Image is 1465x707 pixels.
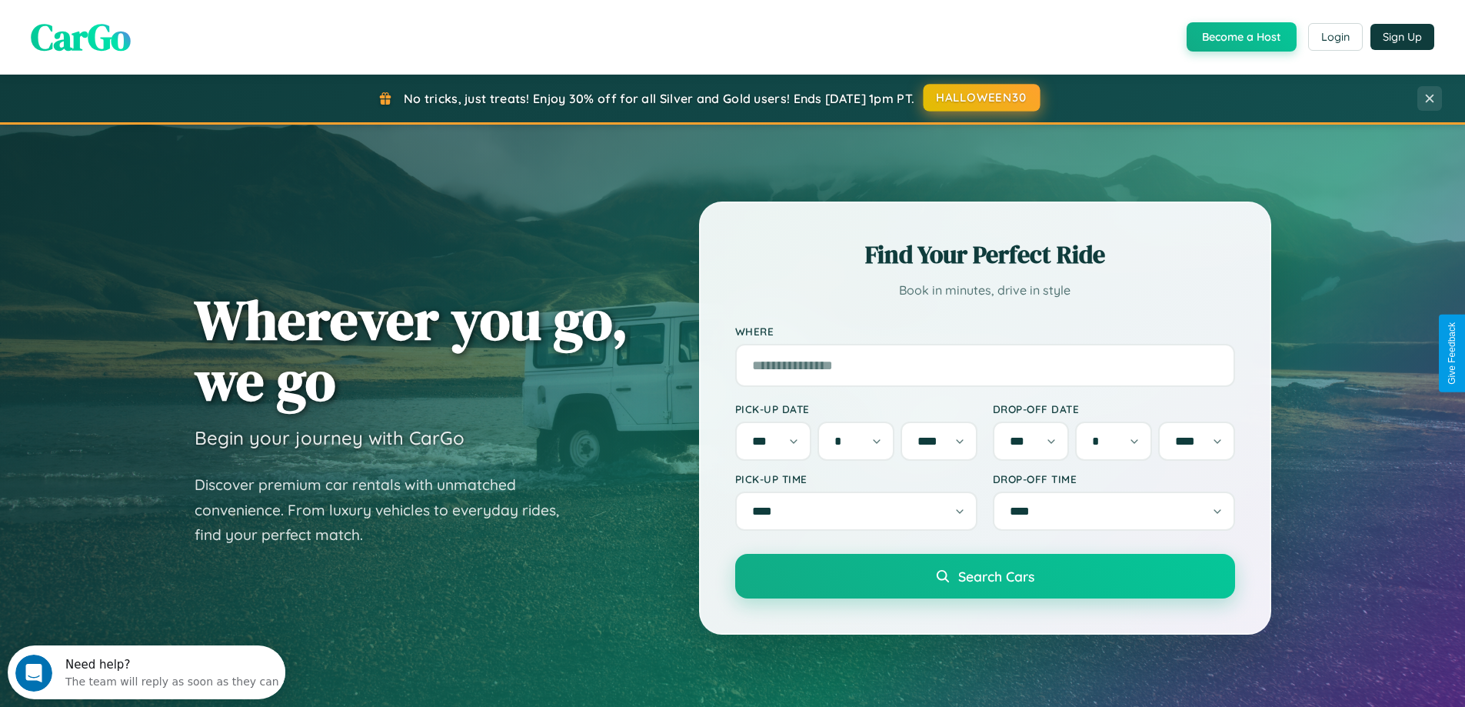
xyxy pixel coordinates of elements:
[1308,23,1363,51] button: Login
[735,238,1235,272] h2: Find Your Perfect Ride
[735,472,977,485] label: Pick-up Time
[993,402,1235,415] label: Drop-off Date
[58,13,271,25] div: Need help?
[735,402,977,415] label: Pick-up Date
[58,25,271,42] div: The team will reply as soon as they can
[1447,322,1457,385] div: Give Feedback
[735,554,1235,599] button: Search Cars
[195,472,579,548] p: Discover premium car rentals with unmatched convenience. From luxury vehicles to everyday rides, ...
[195,289,628,411] h1: Wherever you go, we go
[404,91,914,106] span: No tricks, just treats! Enjoy 30% off for all Silver and Gold users! Ends [DATE] 1pm PT.
[195,426,464,449] h3: Begin your journey with CarGo
[1187,22,1297,52] button: Become a Host
[8,645,285,699] iframe: Intercom live chat discovery launcher
[1370,24,1434,50] button: Sign Up
[924,84,1040,112] button: HALLOWEEN30
[31,12,131,62] span: CarGo
[993,472,1235,485] label: Drop-off Time
[6,6,286,48] div: Open Intercom Messenger
[958,568,1034,585] span: Search Cars
[735,279,1235,302] p: Book in minutes, drive in style
[735,325,1235,338] label: Where
[15,655,52,692] iframe: Intercom live chat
